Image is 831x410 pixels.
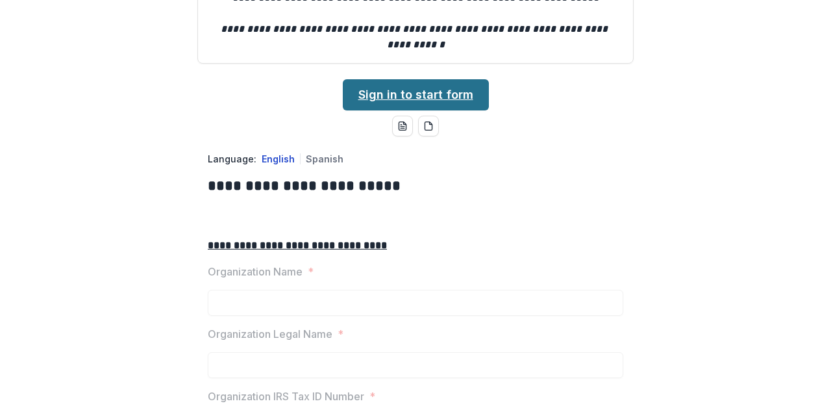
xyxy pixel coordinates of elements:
p: Language: [208,152,256,166]
button: Spanish [306,153,343,164]
a: Sign in to start form [343,79,489,110]
p: Organization Legal Name [208,326,332,342]
button: word-download [392,116,413,136]
button: English [262,153,295,164]
p: Organization IRS Tax ID Number [208,389,364,404]
p: Organization Name [208,264,303,279]
button: pdf-download [418,116,439,136]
